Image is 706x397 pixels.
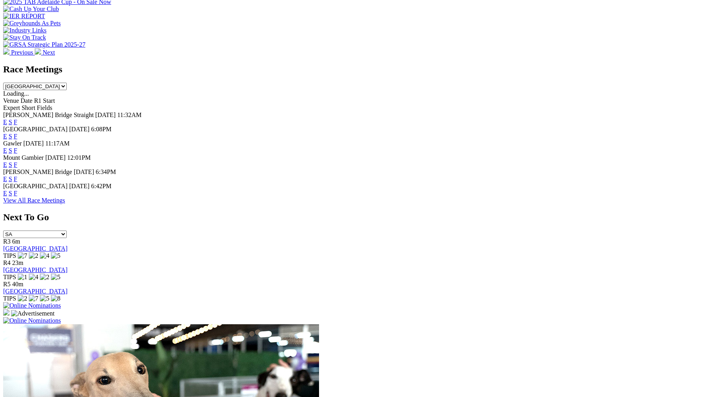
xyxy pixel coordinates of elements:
[3,133,7,140] a: E
[40,274,49,281] img: 2
[9,133,12,140] a: S
[45,140,70,147] span: 11:17AM
[3,288,68,295] a: [GEOGRAPHIC_DATA]
[14,133,17,140] a: F
[40,295,49,302] img: 5
[3,212,703,223] h2: Next To Go
[91,126,112,132] span: 6:08PM
[12,259,23,266] span: 23m
[29,252,38,259] img: 2
[3,267,68,273] a: [GEOGRAPHIC_DATA]
[11,310,54,317] img: Advertisement
[3,119,7,125] a: E
[14,176,17,182] a: F
[29,295,38,302] img: 7
[3,147,7,154] a: E
[69,126,90,132] span: [DATE]
[3,90,29,97] span: Loading...
[3,259,11,266] span: R4
[3,49,35,56] a: Previous
[21,97,32,104] span: Date
[3,302,61,309] img: Online Nominations
[18,274,27,281] img: 1
[35,48,41,55] img: chevron-right-pager-white.svg
[3,161,7,168] a: E
[67,154,91,161] span: 12:01PM
[3,317,61,324] img: Online Nominations
[9,119,12,125] a: S
[3,245,68,252] a: [GEOGRAPHIC_DATA]
[14,147,17,154] a: F
[3,190,7,197] a: E
[3,183,68,189] span: [GEOGRAPHIC_DATA]
[3,41,85,48] img: GRSA Strategic Plan 2025-27
[9,147,12,154] a: S
[35,49,55,56] a: Next
[12,238,20,245] span: 6m
[51,295,60,302] img: 8
[3,13,45,20] img: IER REPORT
[3,252,16,259] span: TIPS
[37,104,52,111] span: Fields
[18,295,27,302] img: 2
[51,274,60,281] img: 5
[43,49,55,56] span: Next
[3,104,20,111] span: Expert
[40,252,49,259] img: 4
[74,168,94,175] span: [DATE]
[34,97,55,104] span: R1 Start
[14,190,17,197] a: F
[11,49,33,56] span: Previous
[9,161,12,168] a: S
[45,154,66,161] span: [DATE]
[18,252,27,259] img: 7
[3,27,47,34] img: Industry Links
[29,274,38,281] img: 4
[22,104,36,111] span: Short
[12,281,23,287] span: 40m
[91,183,112,189] span: 6:42PM
[3,140,22,147] span: Gawler
[51,252,60,259] img: 5
[9,190,12,197] a: S
[3,274,16,280] span: TIPS
[96,168,116,175] span: 6:34PM
[3,64,703,75] h2: Race Meetings
[3,154,44,161] span: Mount Gambier
[3,176,7,182] a: E
[3,197,65,204] a: View All Race Meetings
[3,238,11,245] span: R3
[3,112,94,118] span: [PERSON_NAME] Bridge Straight
[3,126,68,132] span: [GEOGRAPHIC_DATA]
[3,20,61,27] img: Greyhounds As Pets
[3,6,59,13] img: Cash Up Your Club
[69,183,90,189] span: [DATE]
[117,112,142,118] span: 11:32AM
[95,112,116,118] span: [DATE]
[3,97,19,104] span: Venue
[3,295,16,302] span: TIPS
[3,168,72,175] span: [PERSON_NAME] Bridge
[14,119,17,125] a: F
[3,281,11,287] span: R5
[9,176,12,182] a: S
[3,309,9,316] img: 15187_Greyhounds_GreysPlayCentral_Resize_SA_WebsiteBanner_300x115_2025.jpg
[3,48,9,55] img: chevron-left-pager-white.svg
[23,140,44,147] span: [DATE]
[14,161,17,168] a: F
[3,34,46,41] img: Stay On Track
